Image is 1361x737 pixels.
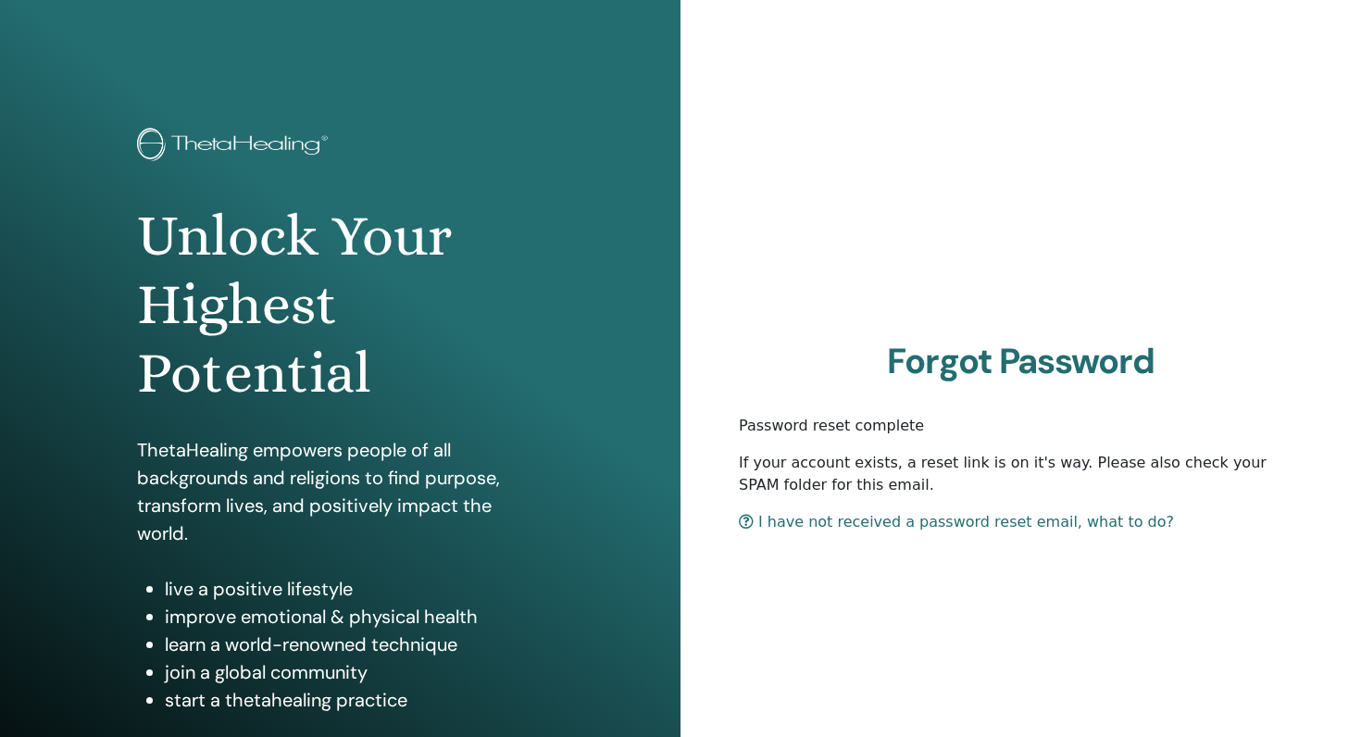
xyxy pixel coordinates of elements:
h1: Unlock Your Highest Potential [137,202,544,408]
li: join a global community [165,658,544,686]
li: start a thetahealing practice [165,686,544,714]
li: learn a world-renowned technique [165,631,544,658]
p: ThetaHealing empowers people of all backgrounds and religions to find purpose, transform lives, a... [137,436,544,547]
p: If your account exists, a reset link is on it's way. Please also check your SPAM folder for this ... [739,452,1303,496]
li: improve emotional & physical health [165,603,544,631]
li: live a positive lifestyle [165,575,544,603]
p: Password reset complete [739,415,1303,437]
h2: Forgot Password [739,341,1303,383]
a: I have not received a password reset email, what to do? [739,513,1174,531]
